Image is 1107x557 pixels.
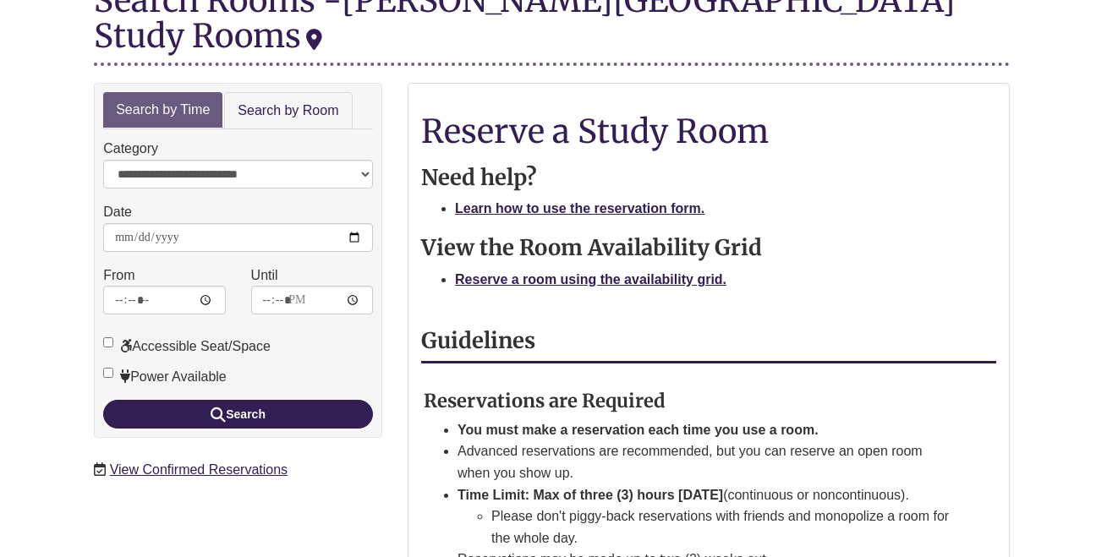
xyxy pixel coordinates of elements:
a: Search by Room [224,92,352,130]
input: Accessible Seat/Space [103,337,113,347]
a: View Confirmed Reservations [110,462,288,477]
label: Until [251,265,278,287]
label: Category [103,138,158,160]
strong: You must make a reservation each time you use a room. [458,423,819,437]
strong: Guidelines [421,327,535,354]
a: Reserve a room using the availability grid. [455,272,726,287]
label: From [103,265,134,287]
h1: Reserve a Study Room [421,113,996,149]
button: Search [103,400,373,429]
li: Please don't piggy-back reservations with friends and monopolize a room for the whole day. [491,505,956,549]
input: Power Available [103,368,113,378]
strong: Time Limit: Max of three (3) hours [DATE] [458,488,723,502]
label: Accessible Seat/Space [103,336,271,358]
strong: Reservations are Required [424,389,666,412]
label: Power Available [103,366,227,388]
strong: Need help? [421,164,537,191]
li: Advanced reservations are recommended, but you can reserve an open room when you show up. [458,440,956,483]
strong: View the Room Availability Grid [421,234,762,261]
a: Learn how to use the reservation form. [455,201,704,216]
label: Date [103,201,132,223]
li: (continuous or noncontinuous). [458,484,956,549]
a: Search by Time [103,92,222,128]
